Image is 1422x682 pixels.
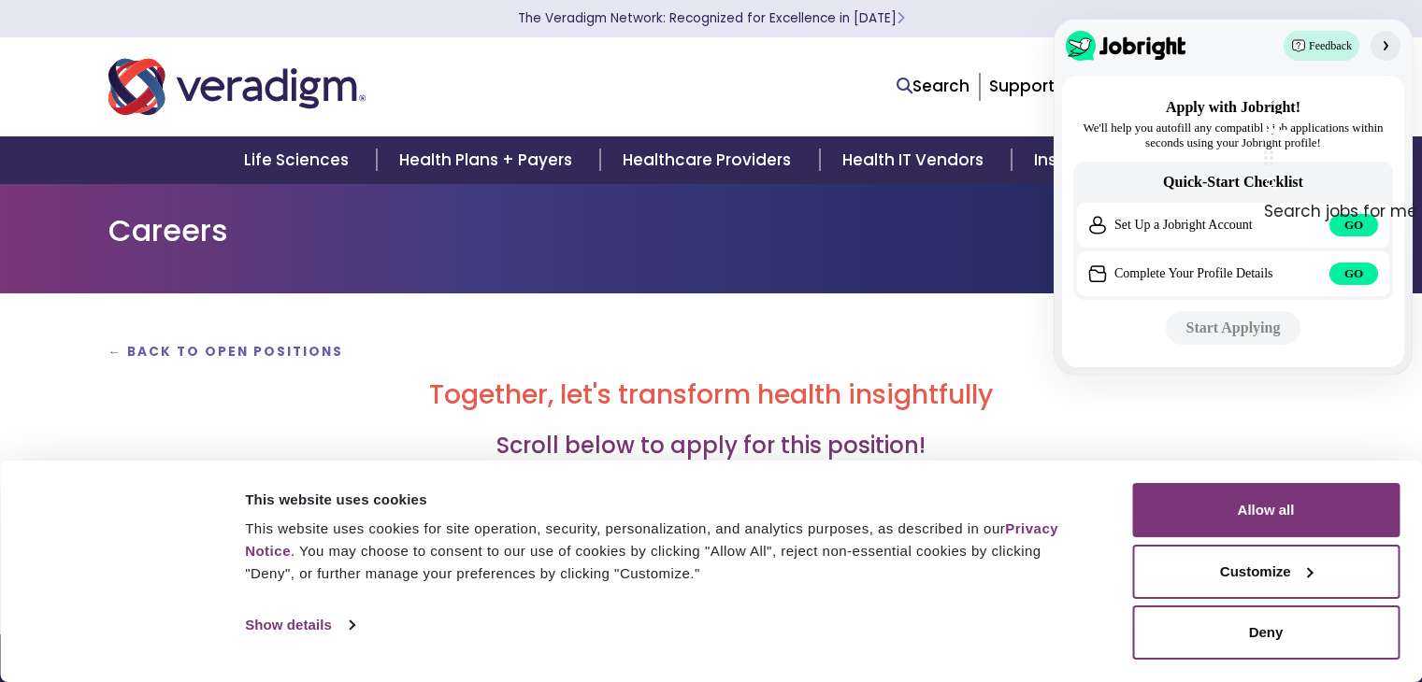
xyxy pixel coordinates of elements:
a: Health IT Vendors [820,136,1012,184]
a: The Veradigm Network: Recognized for Excellence in [DATE]Learn More [518,9,905,27]
span: Learn More [897,9,905,27]
button: Customize [1132,545,1400,599]
div: This website uses cookies for site operation, security, personalization, and analytics purposes, ... [245,518,1090,585]
a: Support [989,75,1055,97]
h3: Scroll below to apply for this position! [108,433,1314,460]
div: This website uses cookies [245,489,1090,511]
a: Show details [245,611,353,639]
button: Deny [1132,605,1400,660]
h1: Careers [108,213,1314,249]
a: Life Sciences [222,136,377,184]
a: Insights [1012,136,1125,184]
a: Health Plans + Payers [377,136,600,184]
button: Allow all [1132,483,1400,537]
a: Healthcare Providers [600,136,819,184]
a: ← Back to Open Positions [108,343,344,361]
a: Search [897,74,970,99]
h2: Together, let's transform health insightfully [108,379,1314,411]
img: Veradigm logo [108,56,366,118]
